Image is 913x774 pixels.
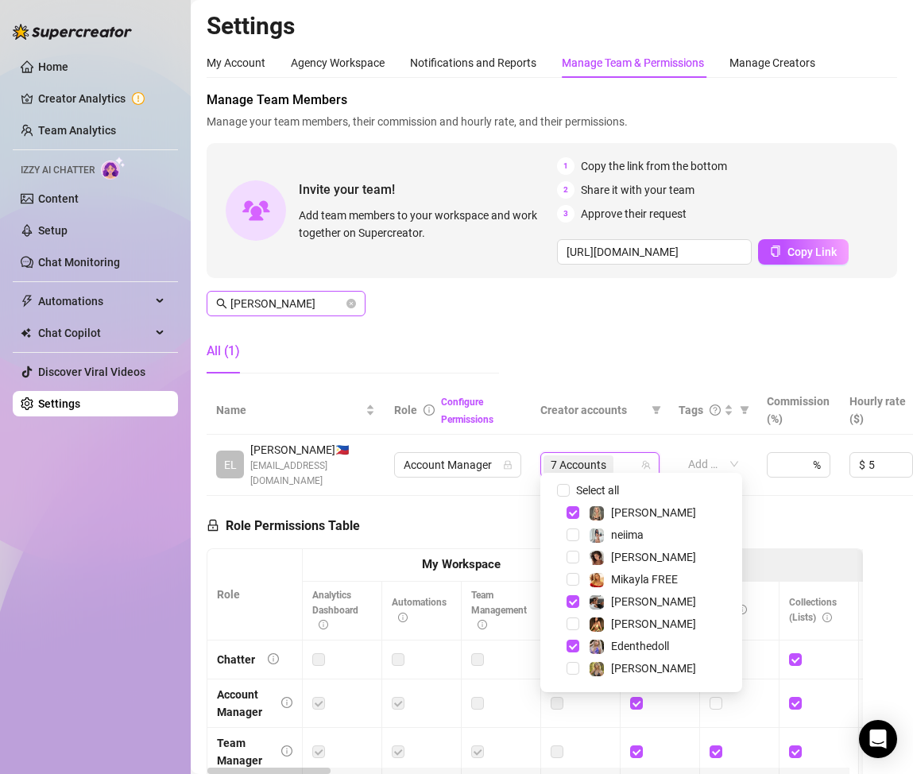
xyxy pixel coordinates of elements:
[581,157,727,175] span: Copy the link from the bottom
[590,573,604,587] img: Mikayla FREE
[207,342,240,361] div: All (1)
[38,320,151,346] span: Chat Copilot
[21,327,31,339] img: Chat Copilot
[424,404,435,416] span: info-circle
[38,86,165,111] a: Creator Analytics exclamation-circle
[217,651,255,668] div: Chatter
[787,246,837,258] span: Copy Link
[394,404,417,416] span: Role
[291,54,385,72] div: Agency Workspace
[38,124,116,137] a: Team Analytics
[729,54,815,72] div: Manage Creators
[38,288,151,314] span: Automations
[652,405,661,415] span: filter
[590,640,604,654] img: Edenthedoll
[207,113,897,130] span: Manage your team members, their commission and hourly rate, and their permissions.
[590,506,604,521] img: Elsa
[770,246,781,257] span: copy
[611,528,644,541] span: neiima
[38,256,120,269] a: Chat Monitoring
[611,595,696,608] span: [PERSON_NAME]
[611,551,696,563] span: [PERSON_NAME]
[757,386,840,435] th: Commission (%)
[281,745,292,757] span: info-circle
[557,181,574,199] span: 2
[38,192,79,205] a: Content
[38,366,145,378] a: Discover Viral Videos
[478,620,487,629] span: info-circle
[101,157,126,180] img: AI Chatter
[859,720,897,758] div: Open Intercom Messenger
[471,590,527,631] span: Team Management
[611,506,696,519] span: [PERSON_NAME]
[207,549,303,640] th: Role
[217,686,269,721] div: Account Manager
[758,239,849,265] button: Copy Link
[567,506,579,519] span: Select tree node
[611,662,696,675] span: [PERSON_NAME]
[207,386,385,435] th: Name
[217,734,269,769] div: Team Manager
[392,597,447,623] span: Automations
[422,557,501,571] strong: My Workspace
[410,54,536,72] div: Notifications and Reports
[590,662,604,676] img: Jess
[299,180,557,199] span: Invite your team!
[540,401,645,419] span: Creator accounts
[312,590,358,631] span: Analytics Dashboard
[567,662,579,675] span: Select tree node
[230,295,343,312] input: Search members
[38,224,68,237] a: Setup
[737,398,752,422] span: filter
[319,620,328,629] span: info-circle
[299,207,551,242] span: Add team members to your workspace and work together on Supercreator.
[216,401,362,419] span: Name
[38,60,68,73] a: Home
[38,397,80,410] a: Settings
[216,298,227,309] span: search
[590,595,604,610] img: Logan Blake
[789,597,837,623] span: Collections (Lists)
[207,519,219,532] span: lock
[224,456,237,474] span: EL
[207,11,897,41] h2: Settings
[557,157,574,175] span: 1
[268,653,279,664] span: info-circle
[441,397,493,425] a: Configure Permissions
[611,640,669,652] span: Edenthedoll
[581,181,694,199] span: Share it with your team
[250,441,375,459] span: [PERSON_NAME] 🇵🇭
[551,456,606,474] span: 7 Accounts
[562,54,704,72] div: Manage Team & Permissions
[590,528,604,543] img: neiima
[207,517,360,536] h5: Role Permissions Table
[346,299,356,308] span: close-circle
[648,398,664,422] span: filter
[567,617,579,630] span: Select tree node
[567,640,579,652] span: Select tree node
[557,205,574,223] span: 3
[250,459,375,489] span: [EMAIL_ADDRESS][DOMAIN_NAME]
[590,617,604,632] img: Sumner
[567,595,579,608] span: Select tree node
[567,528,579,541] span: Select tree node
[567,573,579,586] span: Select tree node
[641,460,651,470] span: team
[710,404,721,416] span: question-circle
[611,617,696,630] span: [PERSON_NAME]
[679,401,703,419] span: Tags
[207,91,897,110] span: Manage Team Members
[581,205,687,223] span: Approve their request
[21,295,33,308] span: thunderbolt
[503,460,513,470] span: lock
[544,455,613,474] span: 7 Accounts
[207,54,265,72] div: My Account
[737,605,747,614] span: info-circle
[611,573,678,586] span: Mikayla FREE
[567,551,579,563] span: Select tree node
[590,551,604,565] img: Chloe
[398,613,408,622] span: info-circle
[740,405,749,415] span: filter
[404,453,512,477] span: Account Manager
[281,697,292,708] span: info-circle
